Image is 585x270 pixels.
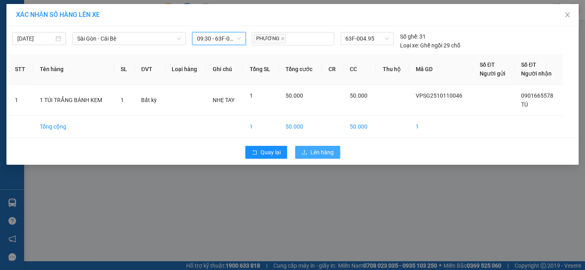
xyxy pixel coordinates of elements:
button: rollbackQuay lại [245,146,287,159]
span: Sài Gòn - Cái Bè [77,33,181,45]
span: down [177,36,181,41]
button: Close [556,4,579,27]
td: 1 [409,116,473,138]
td: 1 [243,116,279,138]
span: close [281,37,285,41]
th: CR [322,54,343,85]
span: Loại xe: [400,41,419,50]
span: Lên hàng [310,148,334,157]
th: Tổng cước [279,54,322,85]
span: 63F-004.95 [345,33,389,45]
th: Tổng SL [243,54,279,85]
div: 31 [400,32,426,41]
th: SL [114,54,135,85]
td: 50.000 [343,116,376,138]
th: Ghi chú [206,54,243,85]
th: Tên hàng [33,54,114,85]
input: 11/10/2025 [17,34,54,43]
span: 50.000 [285,92,303,99]
span: Quay lại [261,148,281,157]
th: ĐVT [135,54,165,85]
span: Số ghế: [400,32,418,41]
span: 0901665578 [521,92,553,99]
th: CC [343,54,376,85]
span: VPSG2510110046 [416,92,462,99]
span: 50.000 [350,92,367,99]
span: Số ĐT [480,61,495,68]
th: STT [8,54,33,85]
span: Người nhận [521,70,552,77]
span: XÁC NHẬN SỐ HÀNG LÊN XE [16,11,100,18]
span: NHẸ TAY [213,97,234,103]
button: uploadLên hàng [295,146,340,159]
th: Thu hộ [376,54,409,85]
span: PHƯƠNG [254,34,286,43]
span: rollback [252,149,257,156]
td: 1 TÚI TRẮNG BÁNH KEM [33,85,114,116]
td: 1 [8,85,33,116]
span: Người gửi [480,70,505,77]
td: Tổng cộng [33,116,114,138]
div: Ghế ngồi 29 chỗ [400,41,460,50]
th: Loại hàng [165,54,206,85]
span: Số ĐT [521,61,536,68]
span: 09:30 - 63F-004.95 [197,33,241,45]
span: close [564,12,571,18]
span: upload [302,149,307,156]
td: 50.000 [279,116,322,138]
td: Bất kỳ [135,85,165,116]
span: 1 [121,97,124,103]
span: 1 [250,92,253,99]
th: Mã GD [409,54,473,85]
span: TÚ [521,101,528,108]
